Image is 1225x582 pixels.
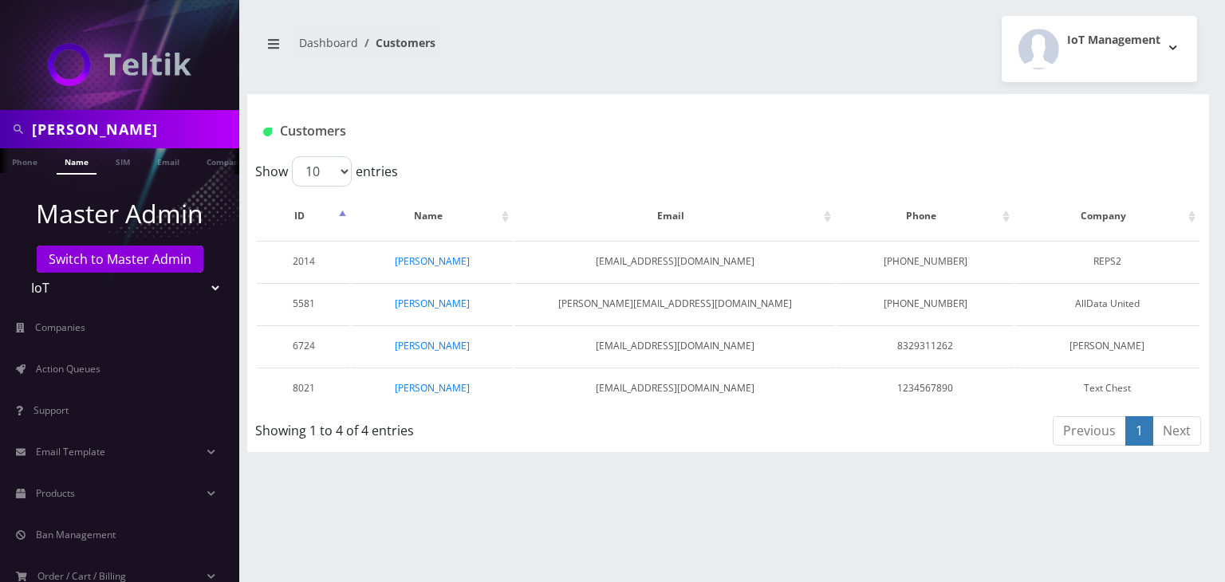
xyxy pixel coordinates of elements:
td: 8021 [257,368,350,408]
td: 1234567890 [837,368,1013,408]
td: [PERSON_NAME][EMAIL_ADDRESS][DOMAIN_NAME] [514,283,835,324]
span: Action Queues [36,362,100,376]
a: Dashboard [299,35,358,50]
td: 2014 [257,241,350,281]
td: [PHONE_NUMBER] [837,241,1013,281]
li: Customers [358,34,435,51]
h2: IoT Management [1067,33,1160,47]
a: Name [57,148,97,175]
td: [EMAIL_ADDRESS][DOMAIN_NAME] [514,368,835,408]
th: Phone: activate to sort column ascending [837,193,1013,239]
a: [PERSON_NAME] [395,381,470,395]
td: Text Chest [1015,368,1199,408]
span: Email Template [36,445,105,458]
span: Support [33,403,69,417]
td: 6724 [257,325,350,366]
a: Company [199,148,252,173]
img: IoT [48,43,191,86]
span: Ban Management [36,528,116,541]
nav: breadcrumb [259,26,716,72]
select: Showentries [292,156,352,187]
td: AllData United [1015,283,1199,324]
td: [PHONE_NUMBER] [837,283,1013,324]
button: IoT Management [1002,16,1197,82]
a: [PERSON_NAME] [395,254,470,268]
th: Email: activate to sort column ascending [514,193,835,239]
a: [PERSON_NAME] [395,297,470,310]
a: Previous [1053,416,1126,446]
td: 8329311262 [837,325,1013,366]
a: SIM [108,148,138,173]
a: Email [149,148,187,173]
a: Phone [4,148,45,173]
span: Products [36,486,75,500]
td: [EMAIL_ADDRESS][DOMAIN_NAME] [514,325,835,366]
td: 5581 [257,283,350,324]
a: [PERSON_NAME] [395,339,470,352]
span: Companies [35,320,85,334]
h1: Customers [263,124,1034,139]
th: ID: activate to sort column descending [257,193,350,239]
a: Next [1152,416,1201,446]
th: Name: activate to sort column ascending [352,193,513,239]
th: Company: activate to sort column ascending [1015,193,1199,239]
a: Switch to Master Admin [37,246,203,273]
input: Search in Company [32,114,235,144]
td: [PERSON_NAME] [1015,325,1199,366]
a: 1 [1125,416,1153,446]
div: Showing 1 to 4 of 4 entries [255,415,637,440]
td: [EMAIL_ADDRESS][DOMAIN_NAME] [514,241,835,281]
td: REPS2 [1015,241,1199,281]
label: Show entries [255,156,398,187]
